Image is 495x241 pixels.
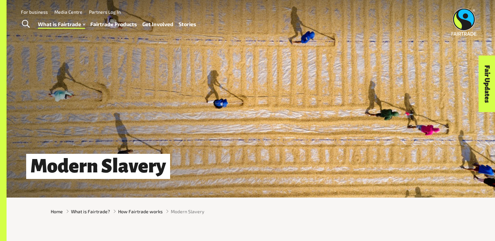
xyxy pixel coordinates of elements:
a: How Fairtrade works [118,208,163,215]
a: What is Fairtrade? [71,208,110,215]
span: Modern Slavery [171,208,204,215]
a: Fairtrade Products [90,20,137,29]
a: Partners Log In [89,9,121,15]
a: Home [51,208,63,215]
a: Media Centre [54,9,82,15]
a: What is Fairtrade [38,20,85,29]
h1: Modern Slavery [26,154,170,179]
a: For business [21,9,48,15]
a: Stories [179,20,196,29]
img: Fairtrade Australia New Zealand logo [451,8,477,36]
a: Toggle Search [18,16,34,32]
a: Get Involved [142,20,173,29]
